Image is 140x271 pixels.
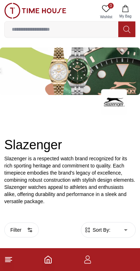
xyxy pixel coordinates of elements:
button: Filter [4,222,39,237]
span: Sort By: [91,226,110,234]
img: ... [101,89,127,115]
p: Slazenger is a respected watch brand recognized for its rich sporting heritage and commitment to ... [4,155,136,205]
a: 0Wishlist [97,3,115,21]
h2: Slazenger [4,138,136,152]
span: 0 [108,3,114,9]
span: My Bag [116,14,134,19]
span: Wishlist [97,14,115,20]
img: ... [4,3,66,19]
button: Sort By: [84,226,110,234]
button: My Bag [115,3,136,21]
a: Home [44,255,52,264]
